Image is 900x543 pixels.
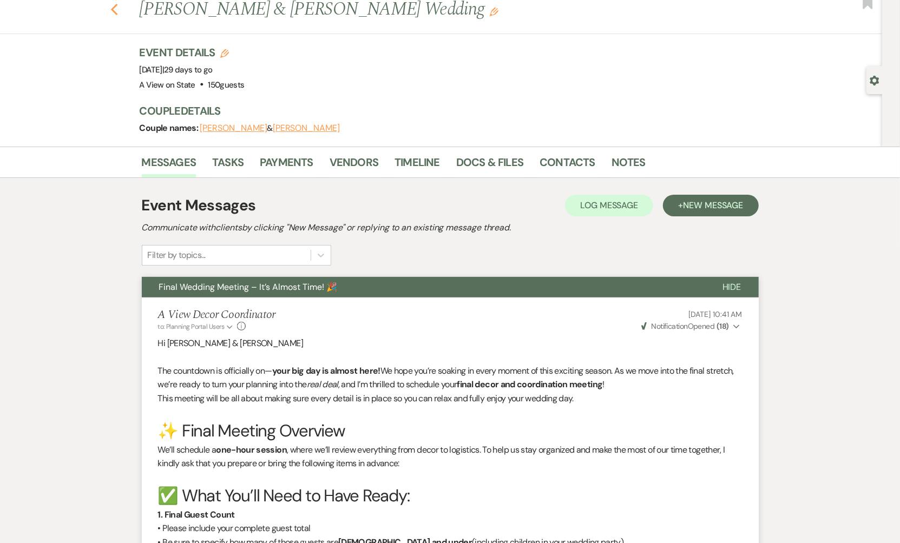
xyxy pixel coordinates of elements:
[200,123,340,134] span: &
[158,509,235,520] strong: 1. Final Guest Count
[641,321,729,331] span: Opened
[159,281,338,293] span: Final Wedding Meeting – It’s Almost Time! 🎉
[272,365,380,376] strong: your big day is almost here!
[330,154,378,177] a: Vendors
[208,80,244,90] span: 150 guests
[158,484,743,507] h3: ✅ What You’ll Need to Have Ready:
[640,321,742,332] button: NotificationOpened (18)
[540,154,595,177] a: Contacts
[612,154,646,177] a: Notes
[456,154,523,177] a: Docs & Files
[457,379,602,390] strong: final decor and coordination meeting
[142,194,256,217] h1: Event Messages
[158,392,743,406] p: This meeting will be all about making sure every detail is in place so you can relax and fully en...
[158,364,743,392] p: The countdown is officially on— We hope you’re soaking in every moment of this exciting season. A...
[142,154,196,177] a: Messages
[395,154,440,177] a: Timeline
[307,379,338,390] em: real deal
[580,200,638,211] span: Log Message
[142,277,705,297] button: Final Wedding Meeting – It’s Almost Time! 🎉
[140,45,245,60] h3: Event Details
[158,419,743,442] h3: ✨ Final Meeting Overview
[158,322,235,332] button: to: Planning Portal Users
[148,249,206,262] div: Filter by topics...
[717,321,729,331] strong: ( 18 )
[158,308,275,322] h5: A View Decor Coordinator
[689,309,743,319] span: [DATE] 10:41 AM
[870,75,879,85] button: Open lead details
[260,154,313,177] a: Payments
[140,80,195,90] span: A View on State
[722,281,741,293] span: Hide
[140,103,746,118] h3: Couple Details
[683,200,743,211] span: New Message
[565,195,653,216] button: Log Message
[162,64,213,75] span: |
[140,122,200,134] span: Couple names:
[158,521,743,535] p: • Please include your complete guest total
[158,336,743,350] p: Hi [PERSON_NAME] & [PERSON_NAME]
[142,221,759,234] h2: Communicate with clients by clicking "New Message" or replying to an existing message thread.
[164,64,213,75] span: 29 days to go
[663,195,758,216] button: +New Message
[705,277,759,297] button: Hide
[200,124,267,133] button: [PERSON_NAME]
[273,124,340,133] button: [PERSON_NAME]
[140,64,213,75] span: [DATE]
[158,443,743,471] p: We’ll schedule a , where we’ll review everything from decor to logistics. To help us stay organiz...
[216,444,287,455] strong: one-hour session
[212,154,244,177] a: Tasks
[490,6,498,16] button: Edit
[158,322,225,331] span: to: Planning Portal Users
[652,321,688,331] span: Notification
